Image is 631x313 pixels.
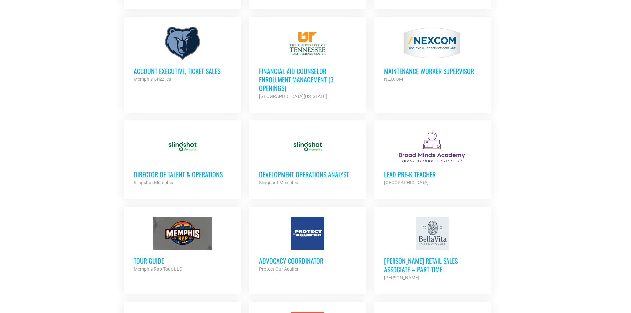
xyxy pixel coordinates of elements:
[374,207,491,291] a: [PERSON_NAME] Retail Sales Associate – Part Time [PERSON_NAME]
[259,170,356,179] h3: Development Operations Analyst
[124,120,241,196] a: Director of Talent & Operations Slingshot Memphis
[249,120,366,196] a: Development Operations Analyst Slingshot Memphis
[134,170,231,179] h3: Director of Talent & Operations
[384,256,481,274] h3: [PERSON_NAME] Retail Sales Associate – Part Time
[259,256,356,265] h3: Advocacy Coordinator
[384,170,481,179] h3: Lead Pre-K Teacher
[134,77,171,82] strong: Memphis Grizzlies
[259,94,327,99] strong: [GEOGRAPHIC_DATA][US_STATE]
[384,180,429,185] strong: [GEOGRAPHIC_DATA]
[249,207,366,283] a: Advocacy Coordinator Protect Our Aquifer
[124,207,241,283] a: Tour Guide Memphis Rap Tour, LLC
[374,120,491,196] a: Lead Pre-K Teacher [GEOGRAPHIC_DATA]
[374,17,491,93] a: MAINTENANCE WORKER SUPERVISOR NEXCOM
[384,275,419,280] strong: [PERSON_NAME]
[124,17,241,93] a: Account Executive, Ticket Sales Memphis Grizzlies
[384,77,403,82] strong: NEXCOM
[134,180,173,185] strong: Slingshot Memphis
[259,180,298,185] strong: Slingshot Memphis
[259,266,299,272] strong: Protect Our Aquifer
[249,17,366,110] a: Financial Aid Counselor-Enrollment Management (3 Openings) [GEOGRAPHIC_DATA][US_STATE]
[134,67,231,75] h3: Account Executive, Ticket Sales
[259,67,356,92] h3: Financial Aid Counselor-Enrollment Management (3 Openings)
[134,256,231,265] h3: Tour Guide
[134,266,182,272] strong: Memphis Rap Tour, LLC
[384,67,481,75] h3: MAINTENANCE WORKER SUPERVISOR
